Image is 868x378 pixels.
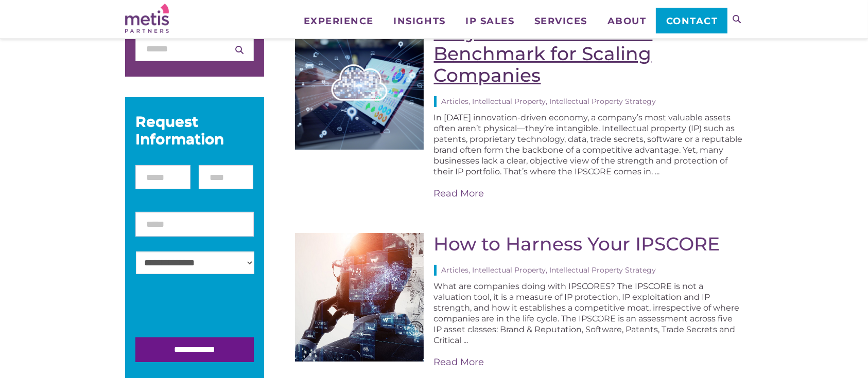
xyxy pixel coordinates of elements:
[434,265,743,276] div: Articles, Intellectual Property, Intellectual Property Strategy
[304,16,374,26] span: Experience
[434,21,653,86] a: Why an IPSCORE is the Benchmark for Scaling Companies
[434,112,743,200] div: In [DATE] innovation-driven economy, a company’s most valuable assets often aren’t physical—they’...
[434,187,743,200] a: Read More
[465,16,514,26] span: IP Sales
[434,232,720,255] a: How to Harness Your IPSCORE
[607,16,647,26] span: About
[434,356,743,369] a: Read More
[135,113,254,148] div: Request Information
[434,281,743,369] div: What are companies doing with IPSCORES? The IPSCORE is not a valuation tool, it is a measure of I...
[125,4,169,33] img: Metis Partners
[666,16,718,26] span: Contact
[393,16,445,26] span: Insights
[534,16,587,26] span: Services
[135,289,292,329] iframe: reCAPTCHA
[434,96,743,107] div: Articles, Intellectual Property, Intellectual Property Strategy
[656,8,727,33] a: Contact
